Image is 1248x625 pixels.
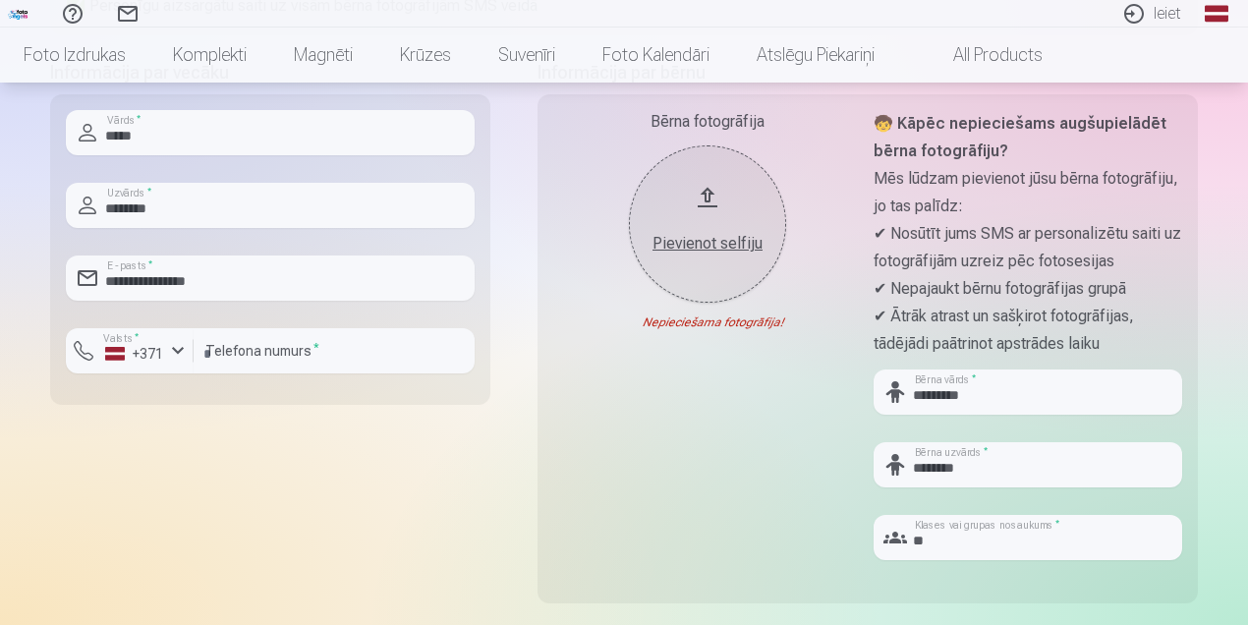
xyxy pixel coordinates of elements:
[733,28,898,83] a: Atslēgu piekariņi
[874,220,1182,275] p: ✔ Nosūtīt jums SMS ar personalizētu saiti uz fotogrāfijām uzreiz pēc fotosesijas
[874,114,1166,160] strong: 🧒 Kāpēc nepieciešams augšupielādēt bērna fotogrāfiju?
[649,232,766,256] div: Pievienot selfiju
[97,331,145,346] label: Valsts
[579,28,733,83] a: Foto kalendāri
[149,28,270,83] a: Komplekti
[376,28,475,83] a: Krūzes
[898,28,1066,83] a: All products
[874,303,1182,358] p: ✔ Ātrāk atrast un sašķirot fotogrāfijas, tādējādi paātrinot apstrādes laiku
[270,28,376,83] a: Magnēti
[874,275,1182,303] p: ✔ Nepajaukt bērnu fotogrāfijas grupā
[8,8,29,20] img: /fa1
[874,165,1182,220] p: Mēs lūdzam pievienot jūsu bērna fotogrāfiju, jo tas palīdz:
[475,28,579,83] a: Suvenīri
[553,110,862,134] div: Bērna fotogrāfija
[66,328,194,373] button: Valsts*+371
[629,145,786,303] button: Pievienot selfiju
[553,314,862,330] div: Nepieciešama fotogrāfija!
[105,344,164,364] div: +371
